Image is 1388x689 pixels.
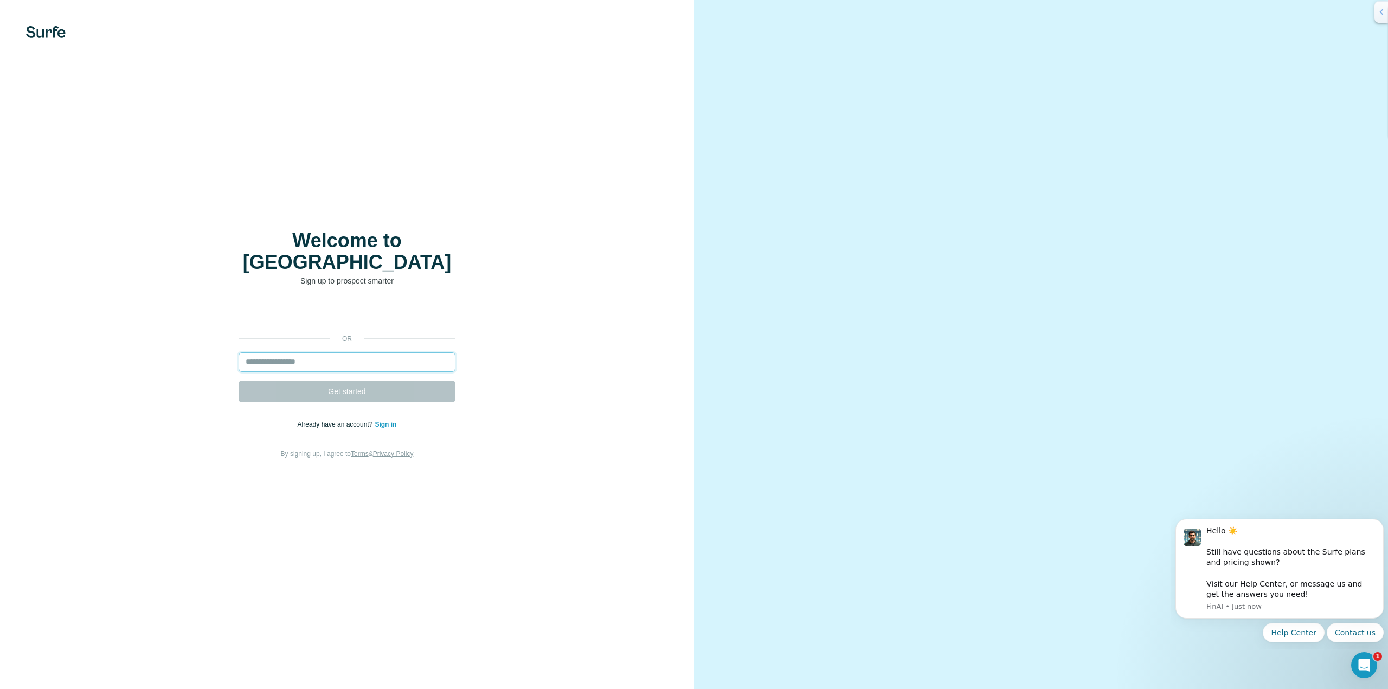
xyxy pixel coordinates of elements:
span: Already have an account? [298,421,375,428]
img: Surfe's logo [26,26,66,38]
iframe: Sign in with Google Button [233,302,461,326]
a: Privacy Policy [373,450,414,458]
iframe: Intercom notifications message [1171,509,1388,649]
a: Sign in [375,421,396,428]
span: 1 [1373,652,1382,661]
p: or [330,334,364,344]
a: Terms [351,450,369,458]
iframe: Intercom live chat [1351,652,1377,678]
h1: Welcome to [GEOGRAPHIC_DATA] [239,230,455,273]
span: By signing up, I agree to & [281,450,414,458]
p: Sign up to prospect smarter [239,275,455,286]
